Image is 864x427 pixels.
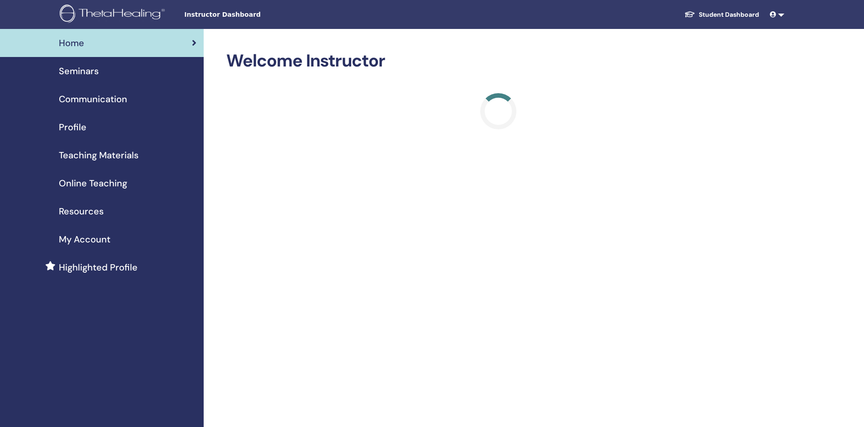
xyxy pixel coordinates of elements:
[59,176,127,190] span: Online Teaching
[59,261,138,274] span: Highlighted Profile
[59,148,138,162] span: Teaching Materials
[184,10,320,19] span: Instructor Dashboard
[60,5,168,25] img: logo.png
[226,51,770,71] h2: Welcome Instructor
[59,64,99,78] span: Seminars
[59,36,84,50] span: Home
[684,10,695,18] img: graduation-cap-white.svg
[59,92,127,106] span: Communication
[59,120,86,134] span: Profile
[59,204,104,218] span: Resources
[677,6,766,23] a: Student Dashboard
[59,232,110,246] span: My Account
